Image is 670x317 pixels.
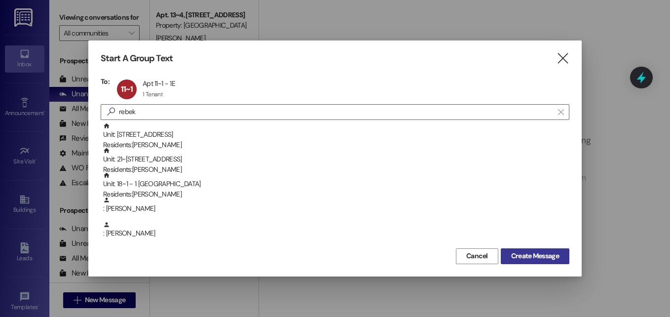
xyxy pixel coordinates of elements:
i:  [556,53,569,64]
i:  [558,108,563,116]
div: : [PERSON_NAME] [103,221,569,238]
div: Residents: [PERSON_NAME] [103,189,569,199]
div: Unit: 21~[STREET_ADDRESS]Residents:[PERSON_NAME] [101,147,569,172]
span: 11~1 [121,84,133,94]
div: : [PERSON_NAME] [101,197,569,221]
span: Create Message [511,251,559,261]
div: Unit: [STREET_ADDRESS]Residents:[PERSON_NAME] [101,122,569,147]
div: : [PERSON_NAME] [101,221,569,246]
div: Unit: [STREET_ADDRESS] [103,122,569,151]
span: Cancel [466,251,488,261]
button: Cancel [456,248,498,264]
div: Unit: 21~[STREET_ADDRESS] [103,147,569,175]
div: 1 Tenant [143,90,163,98]
button: Clear text [553,105,569,119]
button: Create Message [501,248,569,264]
div: Unit: 18~1 - 1 [GEOGRAPHIC_DATA]Residents:[PERSON_NAME] [101,172,569,197]
div: Residents: [PERSON_NAME] [103,140,569,150]
i:  [103,107,119,117]
div: Apt 11~1 - 1E [143,79,175,88]
h3: Start A Group Text [101,53,173,64]
div: : [PERSON_NAME] [103,197,569,214]
h3: To: [101,77,110,86]
input: Search for any contact or apartment [119,105,553,119]
div: Unit: 18~1 - 1 [GEOGRAPHIC_DATA] [103,172,569,200]
div: Residents: [PERSON_NAME] [103,164,569,175]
